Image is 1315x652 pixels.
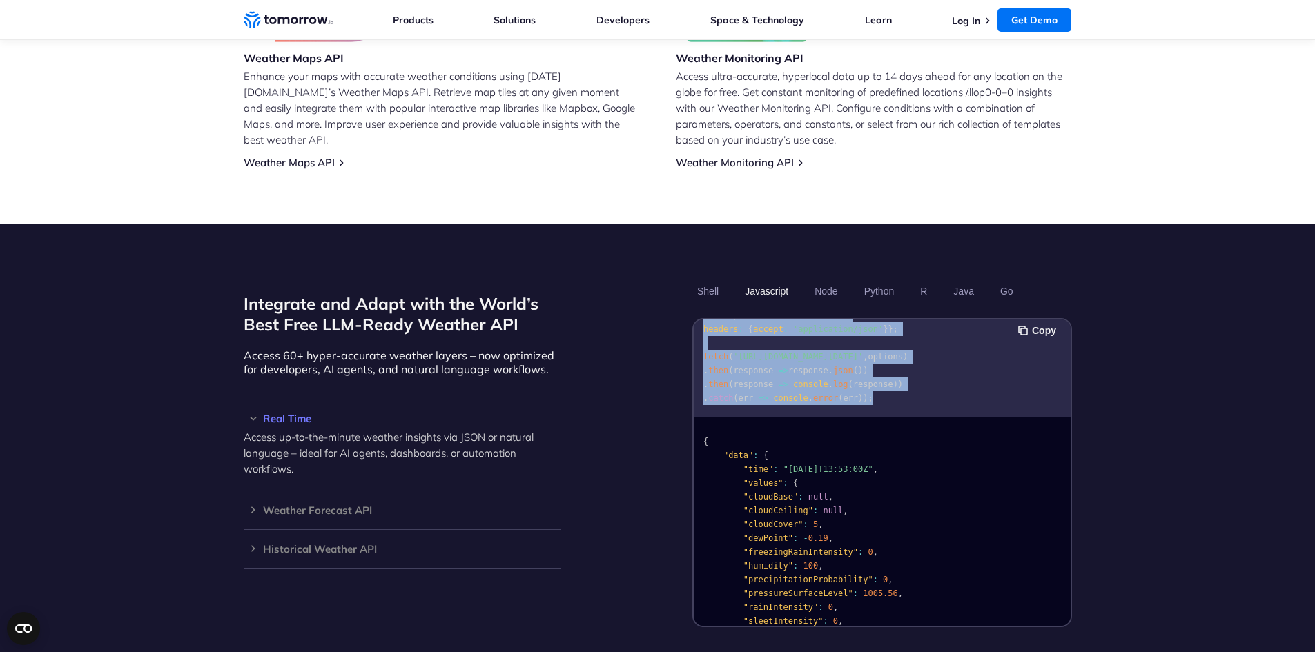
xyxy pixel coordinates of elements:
[758,393,768,403] span: =>
[708,366,728,375] span: then
[828,602,832,612] span: 0
[843,506,848,515] span: ,
[832,602,837,612] span: ,
[710,14,804,26] a: Space & Technology
[740,279,793,303] button: Javascript
[733,366,773,375] span: response
[828,492,832,502] span: ,
[897,589,902,598] span: ,
[728,352,733,362] span: (
[818,602,823,612] span: :
[793,561,798,571] span: :
[743,478,783,488] span: "values"
[818,520,823,529] span: ,
[793,324,883,334] span: 'application/json'
[708,379,728,389] span: then
[244,10,333,30] a: Home link
[868,547,873,557] span: 0
[997,8,1071,32] a: Get Demo
[743,520,803,529] span: "cloudCover"
[808,393,812,403] span: .
[788,366,828,375] span: response
[868,352,903,362] span: options
[810,279,842,303] button: Node
[812,506,817,515] span: :
[828,379,832,389] span: .
[703,393,708,403] span: .
[893,379,897,389] span: )
[812,520,817,529] span: 5
[808,310,812,320] span: :
[733,379,773,389] span: response
[743,464,772,474] span: "time"
[838,616,843,626] span: ,
[743,506,812,515] span: "cloudCeiling"
[803,520,808,529] span: :
[808,533,828,543] span: 0.19
[743,561,792,571] span: "humidity"
[7,612,40,645] button: Open CMP widget
[888,575,893,584] span: ,
[763,451,768,460] span: {
[863,589,898,598] span: 1005.56
[244,544,561,554] h3: Historical Weather API
[596,14,650,26] a: Developers
[244,429,561,477] p: Access up-to-the-minute weather insights via JSON or natural language – ideal for AI agents, dash...
[883,324,888,334] span: }
[858,366,863,375] span: )
[823,506,843,515] span: null
[778,366,788,375] span: =>
[952,14,980,27] a: Log In
[793,533,798,543] span: :
[848,379,853,389] span: (
[393,14,434,26] a: Products
[832,366,853,375] span: json
[244,348,561,376] p: Access 60+ hyper-accurate weather layers – now optimized for developers, AI agents, and natural l...
[748,324,753,334] span: {
[743,602,817,612] span: "rainIntensity"
[883,575,888,584] span: 0
[753,451,758,460] span: :
[897,379,902,389] span: )
[798,492,803,502] span: :
[244,413,561,424] h3: Real Time
[903,352,908,362] span: )
[763,310,768,320] span: =
[853,589,857,598] span: :
[244,50,394,66] h3: Weather Maps API
[873,464,877,474] span: ,
[728,379,733,389] span: (
[863,366,868,375] span: )
[793,478,798,488] span: {
[743,547,857,557] span: "freezingRainIntensity"
[743,533,792,543] span: "dewPoint"
[857,547,862,557] span: :
[888,324,897,334] span: };
[703,379,708,389] span: .
[743,492,797,502] span: "cloudBase"
[863,393,873,403] span: );
[723,451,752,460] span: "data"
[783,324,788,334] span: :
[828,533,832,543] span: ,
[738,324,743,334] span: :
[863,352,868,362] span: ,
[703,352,728,362] span: fetch
[703,366,708,375] span: .
[778,310,808,320] span: method
[783,464,873,474] span: "[DATE]T13:53:00Z"
[915,279,932,303] button: R
[843,310,848,320] span: ,
[783,478,788,488] span: :
[818,561,823,571] span: ,
[793,379,828,389] span: console
[853,366,857,375] span: (
[692,279,723,303] button: Shell
[703,437,708,446] span: {
[813,393,838,403] span: error
[728,310,763,320] span: options
[865,14,892,26] a: Learn
[244,505,561,515] h3: Weather Forecast API
[494,14,536,26] a: Solutions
